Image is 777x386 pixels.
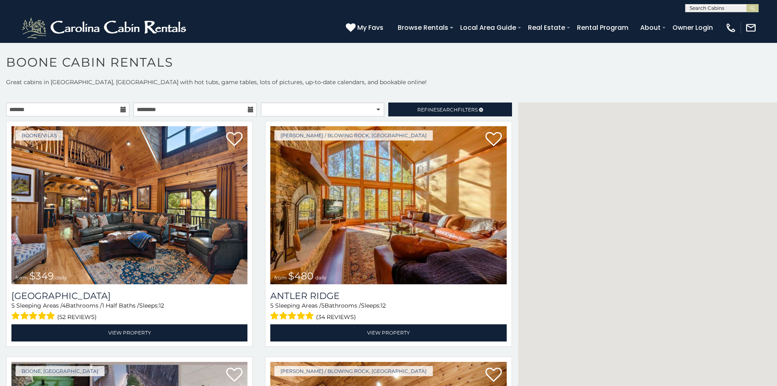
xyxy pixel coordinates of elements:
span: 4 [62,302,66,309]
span: 5 [321,302,325,309]
a: Local Area Guide [456,20,520,35]
span: 12 [159,302,164,309]
div: Sleeping Areas / Bathrooms / Sleeps: [11,301,247,322]
a: Add to favorites [226,367,243,384]
a: Diamond Creek Lodge from $349 daily [11,126,247,284]
span: $480 [288,270,314,282]
img: White-1-2.png [20,16,190,40]
a: View Property [11,324,247,341]
a: [GEOGRAPHIC_DATA] [11,290,247,301]
a: Antler Ridge from $480 daily [270,126,506,284]
img: Diamond Creek Lodge [11,126,247,284]
a: [PERSON_NAME] / Blowing Rock, [GEOGRAPHIC_DATA] [274,366,433,376]
span: 12 [381,302,386,309]
img: phone-regular-white.png [725,22,737,33]
span: (34 reviews) [316,312,356,322]
span: Refine Filters [417,107,478,113]
a: About [636,20,665,35]
span: from [16,274,28,281]
span: 5 [270,302,274,309]
a: Boone, [GEOGRAPHIC_DATA] [16,366,105,376]
a: Real Estate [524,20,569,35]
h3: Diamond Creek Lodge [11,290,247,301]
a: Add to favorites [226,131,243,148]
span: (52 reviews) [57,312,97,322]
span: 1 Half Baths / [102,302,139,309]
img: mail-regular-white.png [745,22,757,33]
a: [PERSON_NAME] / Blowing Rock, [GEOGRAPHIC_DATA] [274,130,433,141]
a: Owner Login [668,20,717,35]
a: Antler Ridge [270,290,506,301]
span: from [274,274,287,281]
a: View Property [270,324,506,341]
a: My Favs [346,22,385,33]
span: daily [315,274,327,281]
span: $349 [29,270,54,282]
a: Browse Rentals [394,20,452,35]
a: Boone/Vilas [16,130,63,141]
a: RefineSearchFilters [388,103,512,116]
a: Rental Program [573,20,632,35]
img: Antler Ridge [270,126,506,284]
a: Add to favorites [485,131,502,148]
a: Add to favorites [485,367,502,384]
span: 5 [11,302,15,309]
span: My Favs [357,22,383,33]
span: Search [436,107,458,113]
div: Sleeping Areas / Bathrooms / Sleeps: [270,301,506,322]
span: daily [56,274,67,281]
